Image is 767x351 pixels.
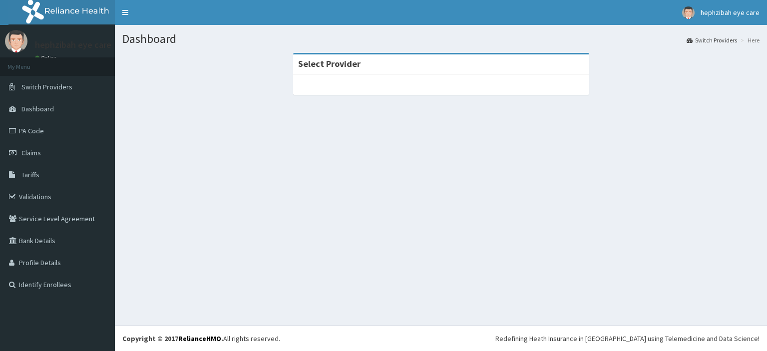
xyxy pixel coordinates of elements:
[21,82,72,91] span: Switch Providers
[298,58,361,69] strong: Select Provider
[5,30,27,52] img: User Image
[21,170,39,179] span: Tariffs
[21,104,54,113] span: Dashboard
[178,334,221,343] a: RelianceHMO
[495,334,760,344] div: Redefining Heath Insurance in [GEOGRAPHIC_DATA] using Telemedicine and Data Science!
[35,40,111,49] p: hephzibah eye care
[122,32,760,45] h1: Dashboard
[35,54,59,61] a: Online
[122,334,223,343] strong: Copyright © 2017 .
[21,148,41,157] span: Claims
[738,36,760,44] li: Here
[687,36,737,44] a: Switch Providers
[682,6,695,19] img: User Image
[701,8,760,17] span: hephzibah eye care
[115,326,767,351] footer: All rights reserved.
